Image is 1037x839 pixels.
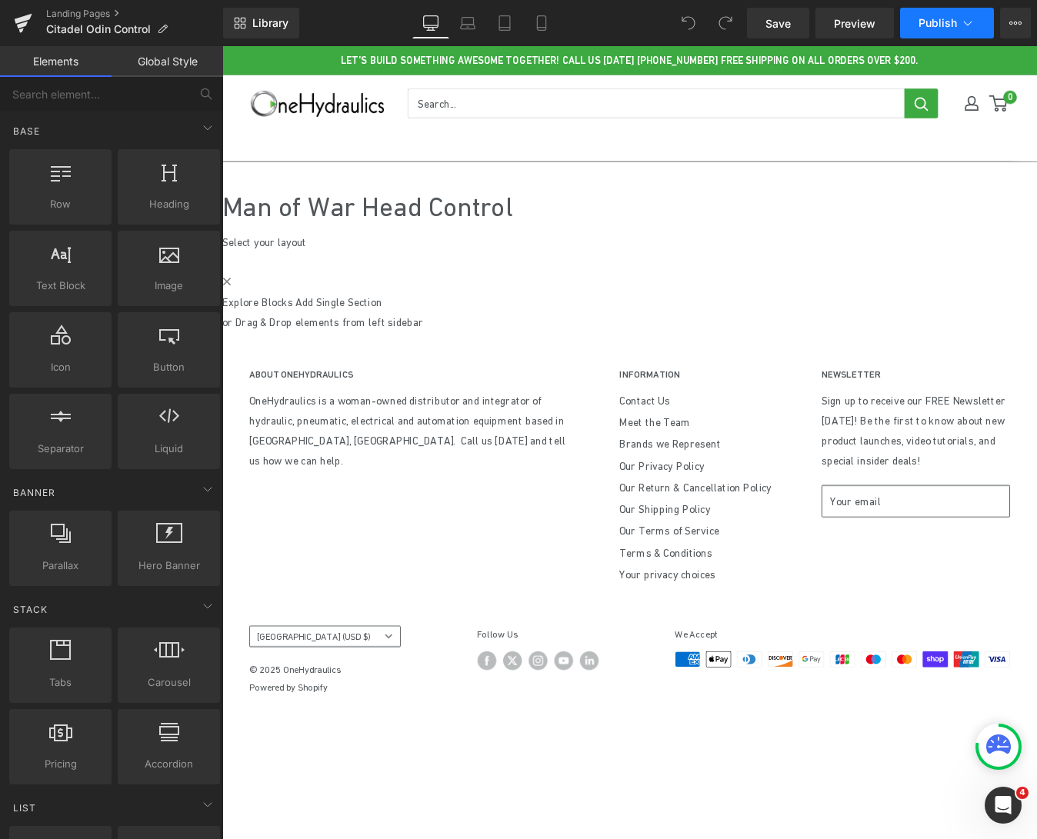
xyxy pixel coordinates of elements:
[454,467,631,491] a: Our Privacy Policy
[122,756,215,772] span: Accordion
[12,485,57,500] span: Banner
[122,558,215,574] span: Hero Banner
[454,366,631,385] button: Information
[454,417,631,441] a: Meet the Team
[1016,787,1029,799] span: 4
[892,51,908,66] span: 0
[12,801,38,815] span: List
[523,8,560,38] a: Mobile
[1000,8,1031,38] button: More
[14,558,107,574] span: Parallax
[292,662,430,682] p: Follow Us
[223,8,299,38] a: New Library
[815,8,894,38] a: Preview
[412,8,449,38] a: Desktop
[14,196,107,212] span: Row
[919,17,957,29] span: Publish
[31,366,400,385] button: About OneHydraulics
[685,394,900,486] p: Sign up to receive our FREE Newsletter [DATE]! Be the first to know about new product launches, v...
[779,48,818,82] button: Search
[408,691,430,714] a: Follow us on LinkedIn
[765,15,791,32] span: Save
[454,517,631,541] a: Our Shipping Policy
[14,278,107,294] span: Text Block
[12,124,42,138] span: Base
[122,674,215,691] span: Carousel
[517,662,900,682] p: We Accept
[454,567,631,591] a: Terms & Conditions
[46,23,151,35] span: Citadel Odin Control
[31,662,204,687] button: [GEOGRAPHIC_DATA] (USD $)
[685,366,900,385] p: Newsletter
[122,278,215,294] span: Image
[454,491,631,516] a: Our Return & Cancellation Policy
[122,359,215,375] span: Button
[112,46,223,77] a: Global Style
[350,691,372,714] a: Follow us on Instagram
[710,8,741,38] button: Redo
[849,57,864,74] a: My account
[486,8,523,38] a: Tablet
[985,787,1022,824] iframe: Intercom live chat
[321,691,342,714] a: Follow us on Twitter
[14,441,107,457] span: Separator
[685,548,787,584] button: Subscribe
[292,691,313,714] a: Follow us on Facebook
[454,368,523,381] span: Information
[84,285,182,299] a: Add Single Section
[379,691,401,714] a: Follow us on YouTube
[454,541,631,566] a: Our Terms of Service
[252,16,288,30] span: Library
[31,727,121,739] a: Powered by Shopify
[878,56,897,75] a: 0
[454,442,631,467] a: Brands we Represent
[122,441,215,457] span: Liquid
[12,602,49,617] span: Stack
[14,756,107,772] span: Pricing
[14,359,107,375] span: Icon
[454,392,631,417] a: Contact Us
[14,674,107,691] span: Tabs
[46,8,223,20] a: Landing Pages
[122,196,215,212] span: Heading
[834,15,875,32] span: Preview
[449,8,486,38] a: Laptop
[31,702,204,742] p: © 2025 OneHydraulics
[900,8,994,38] button: Publish
[454,591,631,616] a: Your privacy choices
[31,49,185,82] img: OneHydraulics
[212,48,779,82] input: Search...
[673,8,704,38] button: Undo
[31,394,400,486] p: OneHydraulics is a woman-owned distributor and integrator of hydraulic, pneumatic, electrical and...
[31,368,149,381] span: About OneHydraulics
